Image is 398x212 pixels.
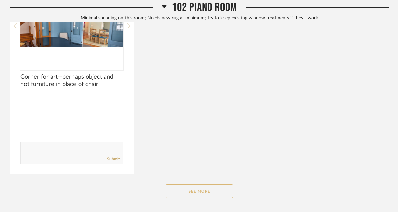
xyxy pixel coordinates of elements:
button: See More [166,184,233,198]
span: Corner for art--perhaps object and not furniture in place of chair [20,73,123,88]
div: Minimal spending on this room; Needs new rug at minimum; Try to keep existing window treatments i... [10,14,389,22]
a: Submit [107,156,120,162]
